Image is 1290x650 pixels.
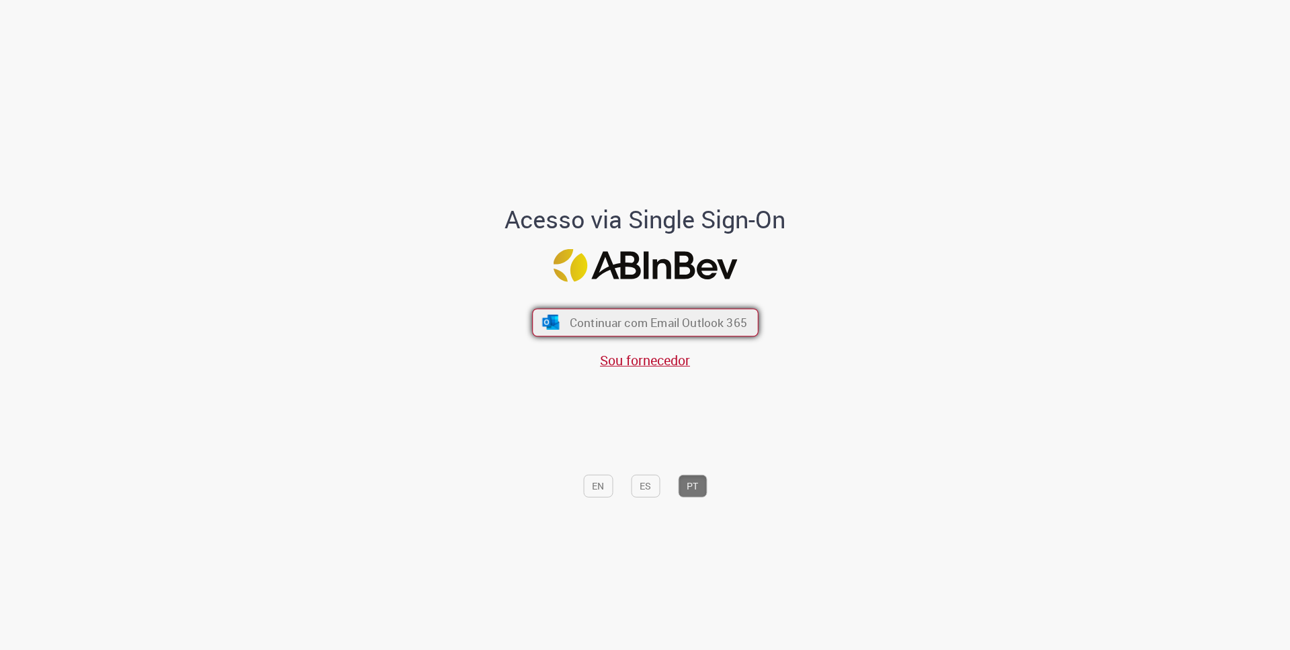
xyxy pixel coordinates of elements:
[569,315,746,330] span: Continuar com Email Outlook 365
[678,475,707,498] button: PT
[532,309,759,337] button: ícone Azure/Microsoft 360 Continuar com Email Outlook 365
[553,249,737,282] img: Logo ABInBev
[631,475,660,498] button: ES
[583,475,613,498] button: EN
[600,351,690,369] a: Sou fornecedor
[541,315,560,330] img: ícone Azure/Microsoft 360
[459,206,832,233] h1: Acesso via Single Sign-On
